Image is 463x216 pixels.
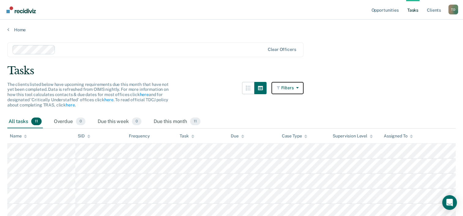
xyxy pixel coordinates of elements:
div: Due this week0 [96,115,143,129]
div: Assigned To [384,133,413,139]
a: here [140,92,148,97]
div: Due [231,133,244,139]
span: 11 [190,118,200,125]
img: Recidiviz [6,6,36,13]
div: Clear officers [268,47,296,52]
div: Due this month11 [152,115,202,129]
span: 11 [31,118,42,125]
div: Open Intercom Messenger [442,195,457,210]
div: Case Type [282,133,308,139]
div: Task [180,133,194,139]
div: Name [10,133,27,139]
div: Frequency [129,133,150,139]
div: All tasks11 [7,115,43,129]
div: Tasks [7,64,456,77]
div: T D [448,5,458,14]
a: here [104,97,113,102]
span: 0 [76,118,85,125]
a: here [66,102,75,107]
span: 0 [132,118,141,125]
div: Supervision Level [333,133,373,139]
button: Filters [271,82,304,94]
a: Home [7,27,456,33]
button: Profile dropdown button [448,5,458,14]
div: Overdue0 [53,115,87,129]
div: SID [78,133,90,139]
span: The clients listed below have upcoming requirements due this month that have not yet been complet... [7,82,169,107]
